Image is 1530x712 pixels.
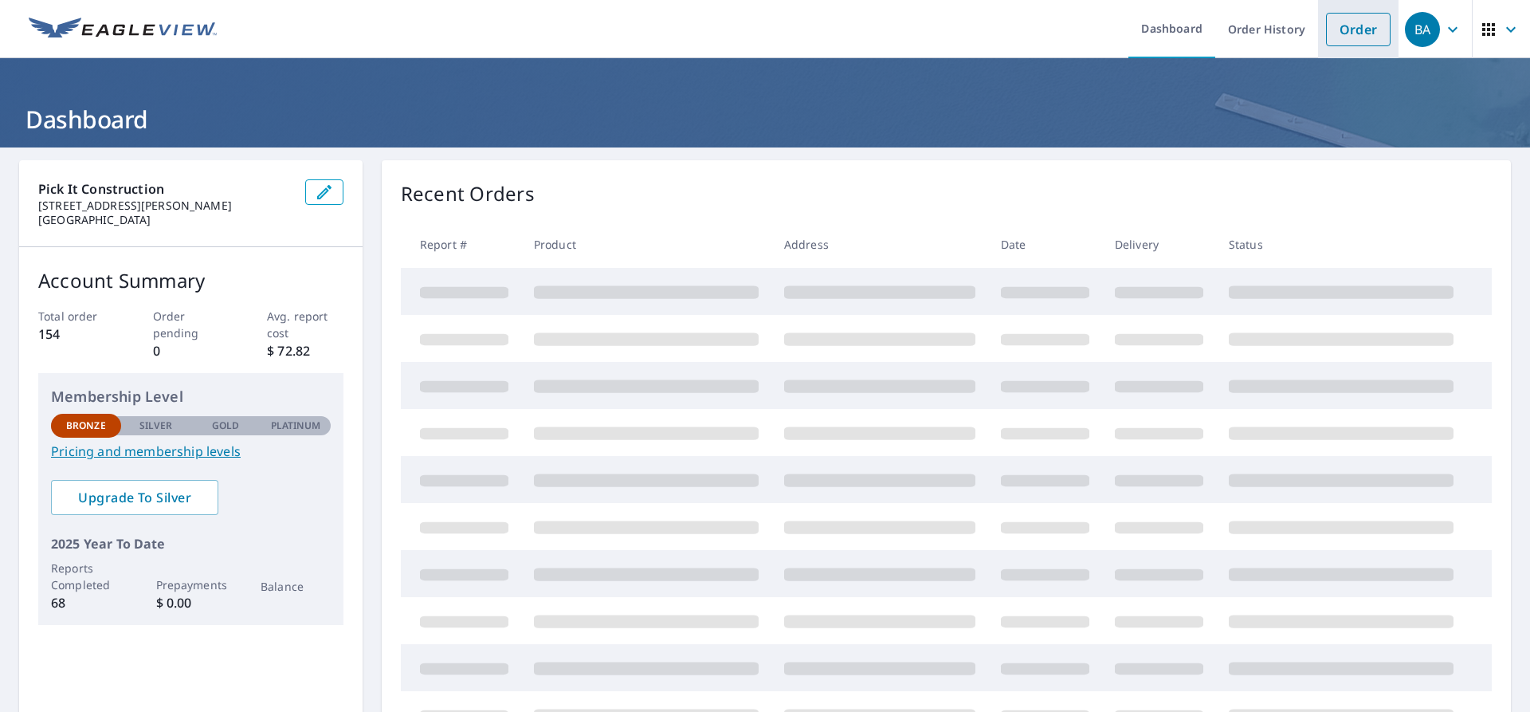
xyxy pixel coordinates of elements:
img: EV Logo [29,18,217,41]
p: 154 [38,325,115,344]
p: Platinum [271,419,321,433]
p: Avg. report cost [267,308,343,341]
p: Membership Level [51,386,331,407]
p: Balance [261,578,331,595]
p: Account Summary [38,266,343,295]
th: Date [988,221,1102,268]
p: $ 72.82 [267,341,343,360]
h1: Dashboard [19,103,1511,136]
p: Gold [212,419,239,433]
p: $ 0.00 [156,593,226,612]
p: Recent Orders [401,179,535,208]
p: [STREET_ADDRESS][PERSON_NAME] [38,199,292,213]
p: Pick It Construction [38,179,292,199]
th: Product [521,221,771,268]
th: Report # [401,221,521,268]
div: BA [1405,12,1440,47]
th: Address [771,221,988,268]
a: Order [1326,13,1391,46]
a: Upgrade To Silver [51,480,218,515]
th: Status [1216,221,1466,268]
p: Order pending [153,308,229,341]
p: Silver [139,419,173,433]
p: Total order [38,308,115,325]
a: Pricing and membership levels [51,442,331,461]
p: [GEOGRAPHIC_DATA] [38,213,292,227]
p: 0 [153,341,229,360]
p: Reports Completed [51,560,121,593]
span: Upgrade To Silver [64,489,206,506]
p: 2025 Year To Date [51,534,331,553]
p: Prepayments [156,576,226,593]
p: Bronze [66,419,106,433]
th: Delivery [1102,221,1216,268]
p: 68 [51,593,121,612]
